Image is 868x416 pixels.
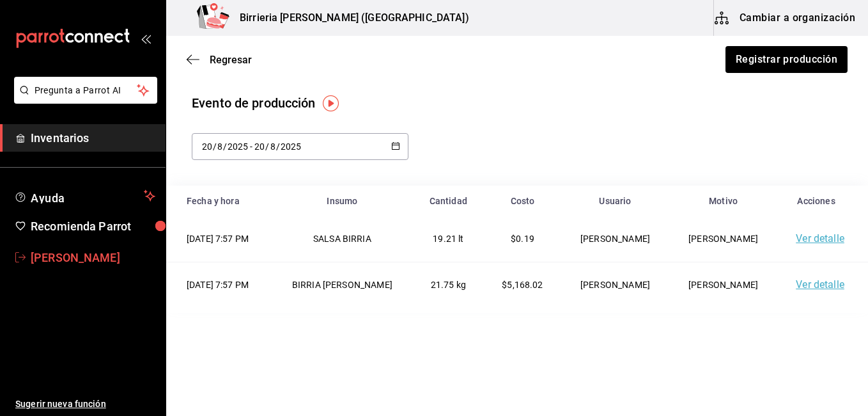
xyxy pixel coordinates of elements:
div: Costo [492,196,554,206]
span: / [223,141,227,152]
input: Year [280,141,302,152]
div: Insumo [279,196,405,206]
span: Ayuda [31,188,139,204]
td: 19.21 lt [413,216,484,262]
div: Motivo [677,196,770,206]
div: Usuario [569,196,662,206]
div: Evento de producción [192,93,316,113]
td: BIRRIA [PERSON_NAME] [272,262,413,307]
td: SALSA BIRRIA [272,216,413,262]
span: $5,168.02 [502,280,543,290]
a: Ver detalle [796,232,844,244]
span: Inventarios [31,129,155,147]
span: / [213,141,217,152]
img: Tooltip marker [323,95,339,111]
input: Day [201,141,213,152]
button: open_drawer_menu [141,33,151,44]
span: / [276,141,280,152]
td: [DATE] 7:57 PM [166,216,272,262]
div: Cantidad [421,196,476,206]
a: Pregunta a Parrot AI [9,93,157,106]
td: [PERSON_NAME] [669,216,777,262]
span: Sugerir nueva función [15,397,155,411]
td: 21.75 kg [413,262,484,307]
span: [PERSON_NAME] [31,249,155,266]
span: / [265,141,269,152]
td: [PERSON_NAME] [561,216,669,262]
span: Recomienda Parrot [31,218,155,235]
td: [PERSON_NAME] [669,262,777,307]
input: Day [254,141,265,152]
td: [DATE] 7:57 PM [166,262,272,307]
span: - [250,141,252,152]
button: Regresar [187,54,252,66]
button: Pregunta a Parrot AI [14,77,157,104]
span: $0.19 [511,234,534,244]
button: Registrar producción [725,46,848,73]
a: Ver detalle [796,278,844,291]
div: Fecha y hora [187,196,264,206]
span: Pregunta a Parrot AI [35,84,137,97]
h3: Birrieria [PERSON_NAME] ([GEOGRAPHIC_DATA]) [229,10,469,26]
td: [PERSON_NAME] [561,262,669,307]
input: Month [217,141,223,152]
input: Year [227,141,249,152]
span: Regresar [210,54,252,66]
div: Acciones [785,196,848,206]
input: Month [270,141,276,152]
